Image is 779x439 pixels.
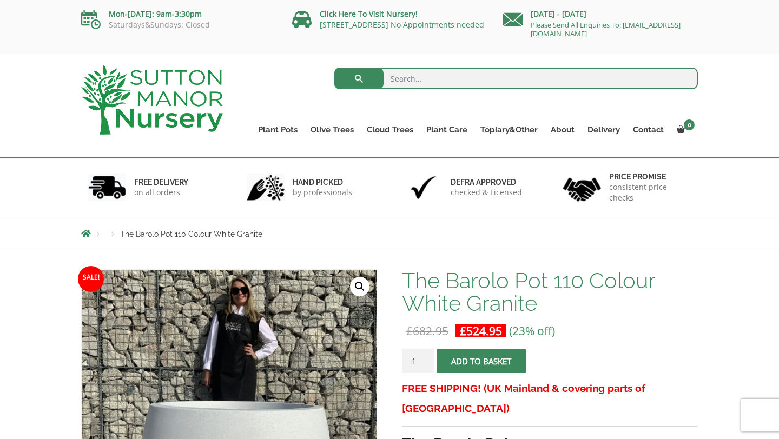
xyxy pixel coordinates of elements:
[544,122,581,137] a: About
[350,277,369,296] a: View full-screen image gallery
[563,171,601,204] img: 4.jpg
[420,122,474,137] a: Plant Care
[252,122,304,137] a: Plant Pots
[670,122,698,137] a: 0
[451,187,522,198] p: checked & Licensed
[406,323,413,338] span: £
[320,19,484,30] a: [STREET_ADDRESS] No Appointments needed
[81,229,698,238] nav: Breadcrumbs
[402,349,434,373] input: Product quantity
[120,230,262,238] span: The Barolo Pot 110 Colour White Granite
[609,172,691,182] h6: Price promise
[474,122,544,137] a: Topiary&Other
[247,174,285,201] img: 2.jpg
[509,323,555,338] span: (23% off)
[334,68,698,89] input: Search...
[88,174,126,201] img: 1.jpg
[293,177,352,187] h6: hand picked
[609,182,691,203] p: consistent price checks
[626,122,670,137] a: Contact
[531,20,681,38] a: Please Send All Enquiries To: [EMAIL_ADDRESS][DOMAIN_NAME]
[406,323,448,338] bdi: 682.95
[320,9,418,19] a: Click Here To Visit Nursery!
[81,21,276,29] p: Saturdays&Sundays: Closed
[134,187,188,198] p: on all orders
[405,174,443,201] img: 3.jpg
[503,8,698,21] p: [DATE] - [DATE]
[460,323,466,338] span: £
[437,349,526,373] button: Add to basket
[360,122,420,137] a: Cloud Trees
[304,122,360,137] a: Olive Trees
[81,65,223,135] img: logo
[402,378,698,418] h3: FREE SHIPPING! (UK Mainland & covering parts of [GEOGRAPHIC_DATA])
[581,122,626,137] a: Delivery
[134,177,188,187] h6: FREE DELIVERY
[402,269,698,315] h1: The Barolo Pot 110 Colour White Granite
[78,266,104,292] span: Sale!
[451,177,522,187] h6: Defra approved
[293,187,352,198] p: by professionals
[684,119,695,130] span: 0
[81,8,276,21] p: Mon-[DATE]: 9am-3:30pm
[460,323,502,338] bdi: 524.95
